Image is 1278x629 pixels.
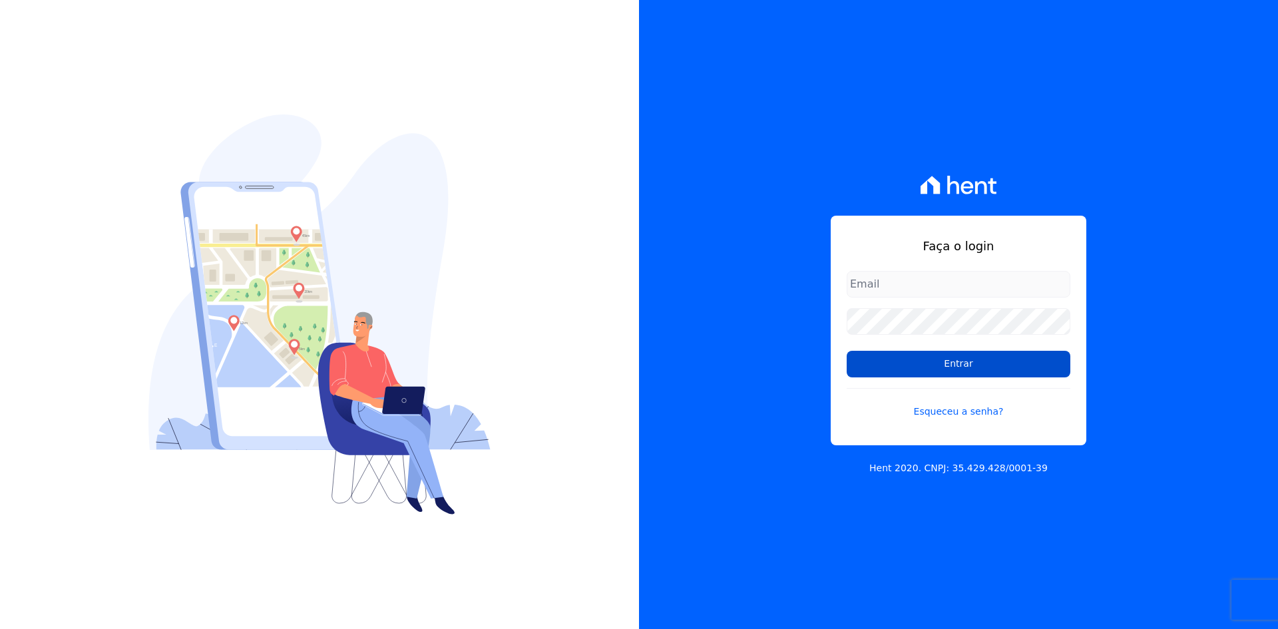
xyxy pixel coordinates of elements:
[847,388,1070,419] a: Esqueceu a senha?
[847,237,1070,255] h1: Faça o login
[847,271,1070,298] input: Email
[148,114,491,515] img: Login
[869,461,1048,475] p: Hent 2020. CNPJ: 35.429.428/0001-39
[847,351,1070,377] input: Entrar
